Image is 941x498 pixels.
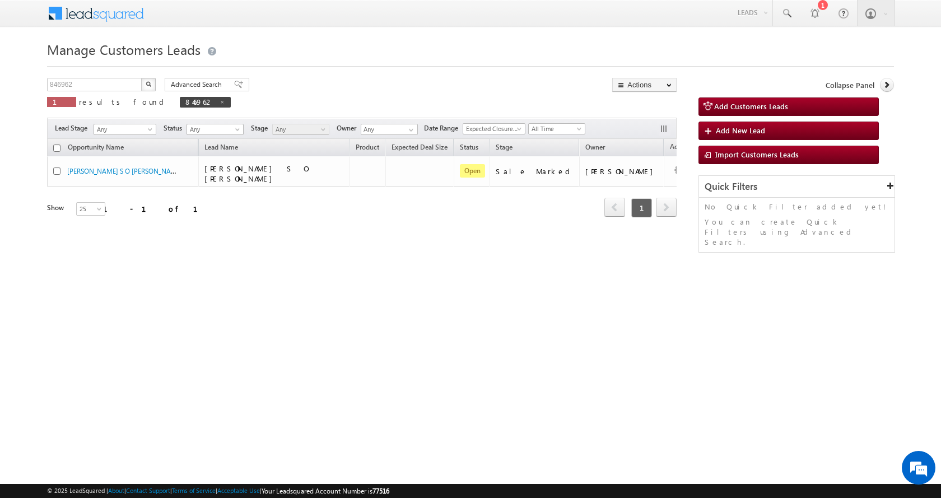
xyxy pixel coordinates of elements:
input: Type to Search [361,124,418,135]
span: Any [273,124,326,134]
div: [PERSON_NAME] [585,166,659,176]
span: Expected Closure Date [463,124,521,134]
a: Any [94,124,156,135]
a: About [108,487,124,494]
span: Add New Lead [716,125,765,135]
span: © 2025 LeadSquared | | | | | [47,486,389,496]
a: Terms of Service [172,487,216,494]
span: Add Customers Leads [714,101,788,111]
span: Lead Stage [55,123,92,133]
span: Open [460,164,485,178]
span: next [656,198,677,217]
a: Status [454,141,484,156]
a: Stage [490,141,518,156]
span: All Time [529,124,582,134]
span: 77516 [372,487,389,495]
span: Any [187,124,240,134]
a: Expected Closure Date [463,123,525,134]
p: No Quick Filter added yet! [705,202,889,212]
span: [PERSON_NAME] S O [PERSON_NAME] [204,164,306,183]
span: Your Leadsquared Account Number is [262,487,389,495]
span: 1 [631,198,652,217]
a: Expected Deal Size [386,141,453,156]
span: Date Range [424,123,463,133]
button: Actions [612,78,677,92]
span: 25 [77,204,106,214]
p: You can create Quick Filters using Advanced Search. [705,217,889,247]
a: All Time [528,123,585,134]
span: Owner [585,143,605,151]
a: Any [187,124,244,135]
span: 1 [53,97,71,106]
div: Quick Filters [699,176,895,198]
span: Product [356,143,379,151]
span: Stage [251,123,272,133]
a: prev [604,199,625,217]
span: 846962 [185,97,214,106]
span: Status [164,123,187,133]
span: Import Customers Leads [715,150,799,159]
span: Actions [664,141,698,155]
span: Stage [496,143,513,151]
input: Check all records [53,145,60,152]
span: prev [604,198,625,217]
a: Any [272,124,329,135]
div: 1 - 1 of 1 [103,202,211,215]
img: Search [146,81,151,87]
span: Opportunity Name [68,143,124,151]
span: Any [94,124,152,134]
span: results found [79,97,168,106]
span: Owner [337,123,361,133]
div: Sale Marked [496,166,574,176]
span: Lead Name [199,141,244,156]
a: Opportunity Name [62,141,129,156]
a: next [656,199,677,217]
a: Acceptable Use [217,487,260,494]
a: [PERSON_NAME] S O [PERSON_NAME] - Customers Leads [67,166,238,175]
div: Show [47,203,67,213]
span: Collapse Panel [826,80,874,90]
span: Manage Customers Leads [47,40,201,58]
a: Contact Support [126,487,170,494]
span: Advanced Search [171,80,225,90]
span: Expected Deal Size [392,143,448,151]
a: Show All Items [403,124,417,136]
a: 25 [76,202,105,216]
